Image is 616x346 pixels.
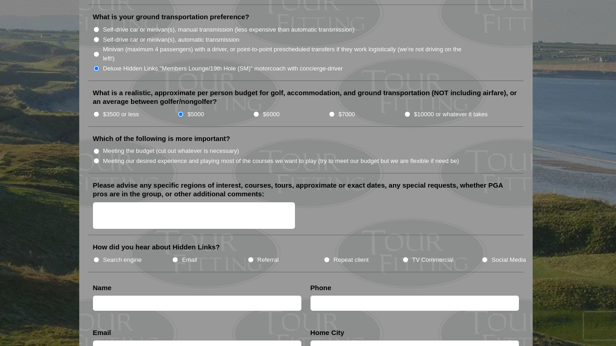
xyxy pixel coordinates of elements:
label: Search engine [103,255,142,265]
label: Phone [311,283,332,292]
label: Repeat client [333,255,369,265]
label: How did you hear about Hidden Links? [93,243,220,252]
label: Email [93,328,111,337]
label: Referral [257,255,279,265]
label: Self-drive car or minivan(s), automatic transmission [103,35,240,44]
label: Please advise any specific regions of interest, courses, tours, approximate or exact dates, any s... [93,181,519,199]
label: $6000 [263,110,279,119]
label: Name [93,283,112,292]
label: $7000 [338,110,355,119]
label: Which of the following is more important? [93,134,230,143]
label: $10000 or whatever it takes [414,110,488,119]
label: Email [182,255,197,265]
label: Meeting our desired experience and playing most of the courses we want to play (try to meet our b... [103,157,459,166]
label: Social Media [491,255,526,265]
label: What is a realistic, approximate per person budget for golf, accommodation, and ground transporta... [93,88,519,106]
label: Meeting the budget (cut out whatever is necessary) [103,146,239,156]
label: Minivan (maximum 4 passengers) with a driver, or point-to-point prescheduled transfers if they wo... [103,45,471,63]
label: What is your ground transportation preference? [93,12,250,22]
label: TV Commercial [412,255,453,265]
label: $5000 [187,110,204,119]
label: Self-drive car or minivan(s), manual transmission (less expensive than automatic transmission) [103,25,354,34]
label: Deluxe Hidden Links "Members Lounge/19th Hole (SM)" motorcoach with concierge-driver [103,64,343,73]
label: $3500 or less [103,110,139,119]
label: Home City [311,328,344,337]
